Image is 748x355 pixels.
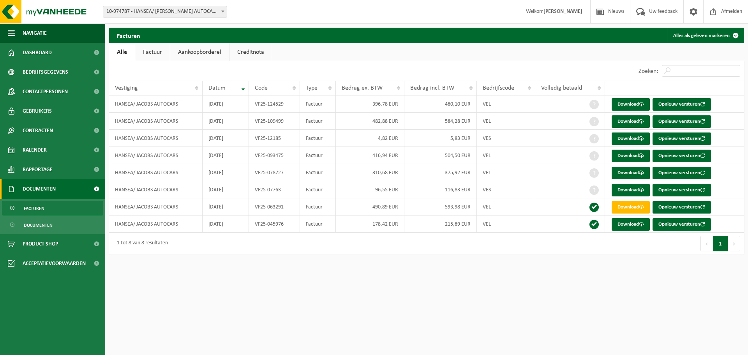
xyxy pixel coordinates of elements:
[170,43,229,61] a: Aankoopborderel
[249,113,300,130] td: VF25-109499
[477,147,535,164] td: VEL
[336,164,404,181] td: 310,68 EUR
[653,201,711,214] button: Opnieuw versturen
[667,28,743,43] button: Alles als gelezen markeren
[477,130,535,147] td: VES
[612,115,650,128] a: Download
[612,201,650,214] a: Download
[612,98,650,111] a: Download
[404,113,477,130] td: 584,28 EUR
[203,130,249,147] td: [DATE]
[109,95,203,113] td: HANSEA/ JACOBS AUTOCARS
[249,198,300,215] td: VF25-063291
[23,23,47,43] span: Navigatie
[477,164,535,181] td: VEL
[404,147,477,164] td: 504,50 EUR
[653,184,711,196] button: Opnieuw versturen
[115,85,138,91] span: Vestiging
[109,130,203,147] td: HANSEA/ JACOBS AUTOCARS
[342,85,383,91] span: Bedrag ex. BTW
[306,85,318,91] span: Type
[249,164,300,181] td: VF25-078727
[249,215,300,233] td: VF25-045976
[477,215,535,233] td: VEL
[2,201,103,215] a: Facturen
[612,184,650,196] a: Download
[229,43,272,61] a: Creditnota
[103,6,227,17] span: 10-974787 - HANSEA/ JACOBS AUTOCARS - GENK
[653,115,711,128] button: Opnieuw versturen
[249,95,300,113] td: VF25-124529
[23,62,68,82] span: Bedrijfsgegevens
[109,43,135,61] a: Alle
[653,132,711,145] button: Opnieuw versturen
[109,181,203,198] td: HANSEA/ JACOBS AUTOCARS
[23,121,53,140] span: Contracten
[300,113,335,130] td: Factuur
[612,218,650,231] a: Download
[336,113,404,130] td: 482,88 EUR
[208,85,226,91] span: Datum
[23,140,47,160] span: Kalender
[541,85,582,91] span: Volledig betaald
[300,95,335,113] td: Factuur
[249,181,300,198] td: VF25-07763
[249,130,300,147] td: VF25-12185
[612,150,650,162] a: Download
[24,201,44,216] span: Facturen
[404,215,477,233] td: 215,89 EUR
[404,198,477,215] td: 593,98 EUR
[404,181,477,198] td: 116,83 EUR
[203,95,249,113] td: [DATE]
[639,68,658,74] label: Zoeken:
[336,147,404,164] td: 416,94 EUR
[653,218,711,231] button: Opnieuw versturen
[109,164,203,181] td: HANSEA/ JACOBS AUTOCARS
[477,95,535,113] td: VEL
[23,179,56,199] span: Documenten
[109,113,203,130] td: HANSEA/ JACOBS AUTOCARS
[477,181,535,198] td: VES
[336,215,404,233] td: 178,42 EUR
[300,164,335,181] td: Factuur
[23,82,68,101] span: Contactpersonen
[404,130,477,147] td: 5,83 EUR
[336,181,404,198] td: 96,55 EUR
[410,85,454,91] span: Bedrag incl. BTW
[113,237,168,251] div: 1 tot 8 van 8 resultaten
[700,236,713,251] button: Previous
[300,198,335,215] td: Factuur
[336,95,404,113] td: 396,78 EUR
[612,132,650,145] a: Download
[23,160,53,179] span: Rapportage
[612,167,650,179] a: Download
[24,218,53,233] span: Documenten
[109,215,203,233] td: HANSEA/ JACOBS AUTOCARS
[477,198,535,215] td: VEL
[135,43,170,61] a: Factuur
[109,198,203,215] td: HANSEA/ JACOBS AUTOCARS
[203,181,249,198] td: [DATE]
[300,130,335,147] td: Factuur
[23,234,58,254] span: Product Shop
[543,9,582,14] strong: [PERSON_NAME]
[103,6,227,18] span: 10-974787 - HANSEA/ JACOBS AUTOCARS - GENK
[300,147,335,164] td: Factuur
[404,95,477,113] td: 480,10 EUR
[336,130,404,147] td: 4,82 EUR
[203,164,249,181] td: [DATE]
[109,28,148,43] h2: Facturen
[203,147,249,164] td: [DATE]
[2,217,103,232] a: Documenten
[653,167,711,179] button: Opnieuw versturen
[203,113,249,130] td: [DATE]
[728,236,740,251] button: Next
[23,101,52,121] span: Gebruikers
[249,147,300,164] td: VF25-093475
[483,85,514,91] span: Bedrijfscode
[203,215,249,233] td: [DATE]
[255,85,268,91] span: Code
[477,113,535,130] td: VEL
[404,164,477,181] td: 375,92 EUR
[203,198,249,215] td: [DATE]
